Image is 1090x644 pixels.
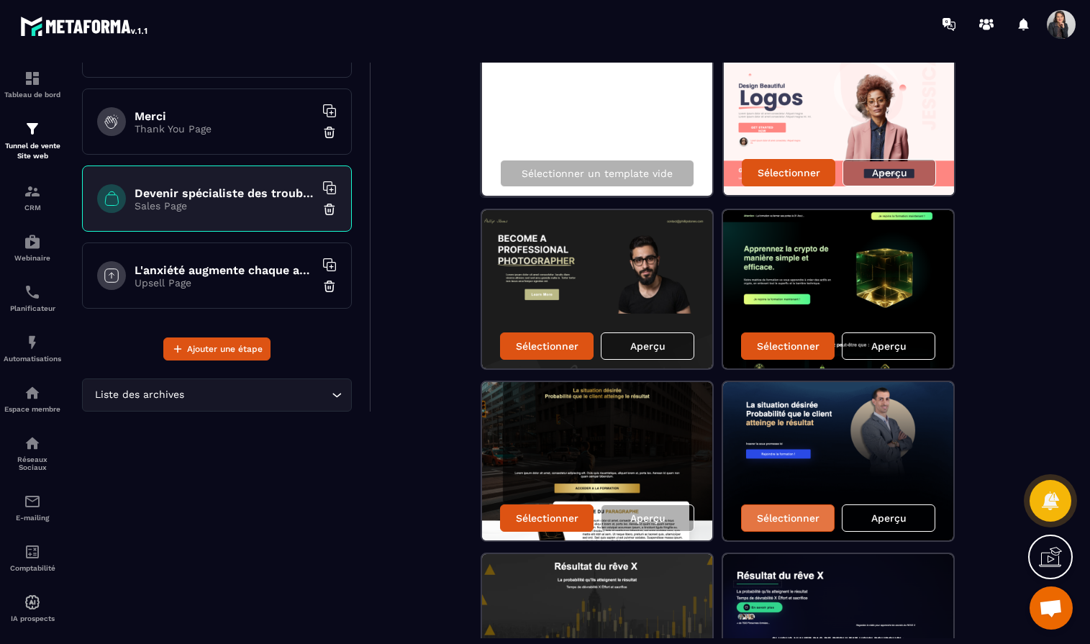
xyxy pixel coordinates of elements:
img: formation [24,183,41,200]
a: automationsautomationsEspace membre [4,373,61,424]
p: Aperçu [871,340,907,352]
p: CRM [4,204,61,212]
p: Webinaire [4,254,61,262]
p: Aperçu [871,512,907,524]
span: Ajouter une étape [187,342,263,356]
p: Thank You Page [135,123,314,135]
img: image [482,382,712,540]
h6: Merci [135,109,314,123]
span: Liste des archives [91,387,187,403]
p: Sélectionner [757,512,819,524]
p: Automatisations [4,355,61,363]
p: Planificateur [4,304,61,312]
p: Sales Page [135,200,314,212]
img: automations [24,233,41,250]
img: trash [322,125,337,140]
a: accountantaccountantComptabilité [4,532,61,583]
p: IA prospects [4,614,61,622]
h6: L'anxiété augmente chaque année en [GEOGRAPHIC_DATA]... [135,263,314,277]
a: formationformationTunnel de vente Site web [4,109,61,172]
img: trash [322,279,337,294]
p: Aperçu [872,167,907,178]
img: automations [24,334,41,351]
img: image [723,382,953,540]
p: Sélectionner [516,340,578,352]
img: email [24,493,41,510]
img: trash [322,202,337,217]
p: Upsell Page [135,277,314,289]
img: image [482,210,712,368]
a: automationsautomationsWebinaire [4,222,61,273]
p: E-mailing [4,514,61,522]
p: Sélectionner [758,167,820,178]
img: automations [24,594,41,611]
div: Ouvrir le chat [1030,586,1073,630]
img: image [724,37,954,195]
img: image [723,210,953,368]
a: schedulerschedulerPlanificateur [4,273,61,323]
p: Réseaux Sociaux [4,455,61,471]
p: Aperçu [630,512,666,524]
a: social-networksocial-networkRéseaux Sociaux [4,424,61,482]
p: Sélectionner [516,512,578,524]
img: formation [24,120,41,137]
input: Search for option [187,387,328,403]
p: Sélectionner [757,340,819,352]
img: automations [24,384,41,402]
p: Comptabilité [4,564,61,572]
button: Ajouter une étape [163,337,271,360]
a: formationformationCRM [4,172,61,222]
img: logo [20,13,150,39]
a: emailemailE-mailing [4,482,61,532]
p: Tunnel de vente Site web [4,141,61,161]
img: formation [24,70,41,87]
p: Espace membre [4,405,61,413]
p: Tableau de bord [4,91,61,99]
img: scheduler [24,284,41,301]
p: Sélectionner un template vide [522,168,673,179]
div: Search for option [82,378,352,412]
p: Aperçu [630,340,666,352]
img: social-network [24,435,41,452]
img: accountant [24,543,41,561]
a: formationformationTableau de bord [4,59,61,109]
h6: Devenir spécialiste des troubles anxieux [135,186,314,200]
a: automationsautomationsAutomatisations [4,323,61,373]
